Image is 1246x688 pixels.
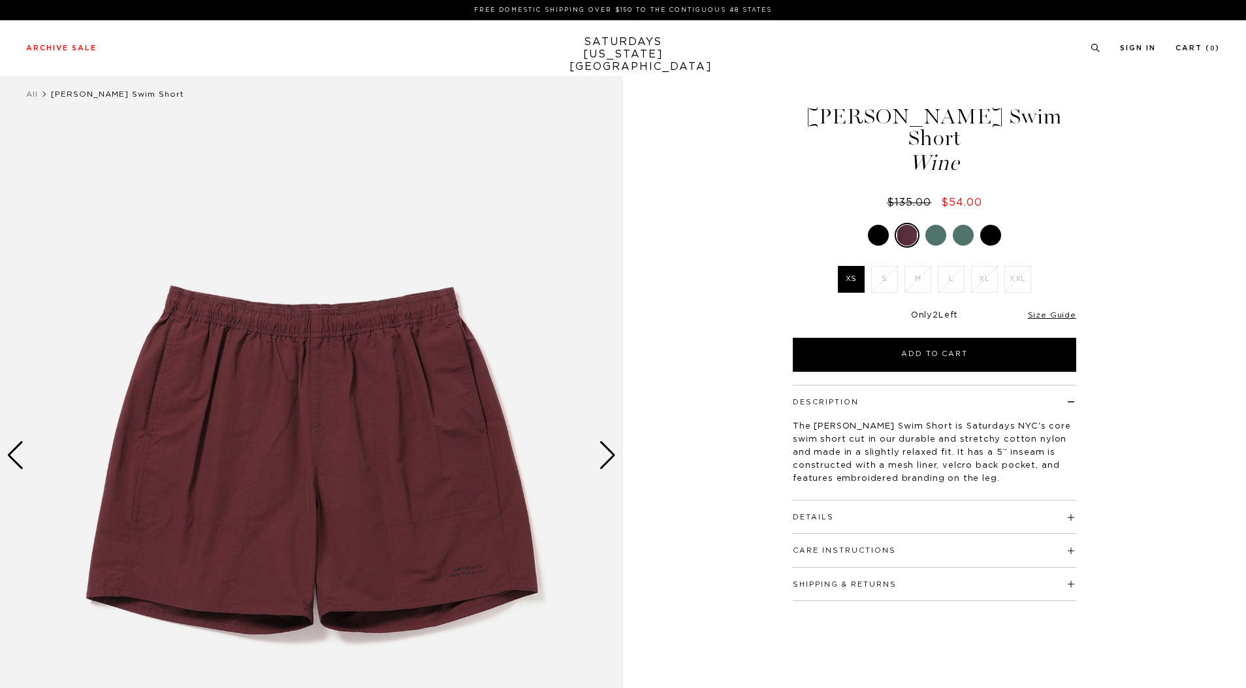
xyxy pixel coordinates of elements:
[791,152,1078,174] span: Wine
[791,106,1078,174] h1: [PERSON_NAME] Swim Short
[1028,311,1076,319] a: Size Guide
[838,266,865,293] label: XS
[793,399,859,406] button: Description
[7,441,24,470] div: Previous slide
[941,197,982,208] span: $54.00
[1120,44,1156,52] a: Sign In
[31,5,1215,15] p: FREE DOMESTIC SHIPPING OVER $150 TO THE CONTIGUOUS 48 STATES
[1210,46,1215,52] small: 0
[599,441,616,470] div: Next slide
[793,581,897,588] button: Shipping & Returns
[1175,44,1220,52] a: Cart (0)
[793,420,1076,485] p: The [PERSON_NAME] Swim Short is Saturdays NYC's core swim short cut in our durable and stretchy c...
[793,514,834,521] button: Details
[51,90,184,98] span: [PERSON_NAME] Swim Short
[793,338,1076,372] button: Add to Cart
[26,44,97,52] a: Archive Sale
[887,197,936,208] del: $135.00
[793,310,1076,321] div: Only Left
[569,36,677,73] a: SATURDAYS[US_STATE][GEOGRAPHIC_DATA]
[933,311,938,319] span: 2
[793,547,896,554] button: Care Instructions
[26,90,38,98] a: All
